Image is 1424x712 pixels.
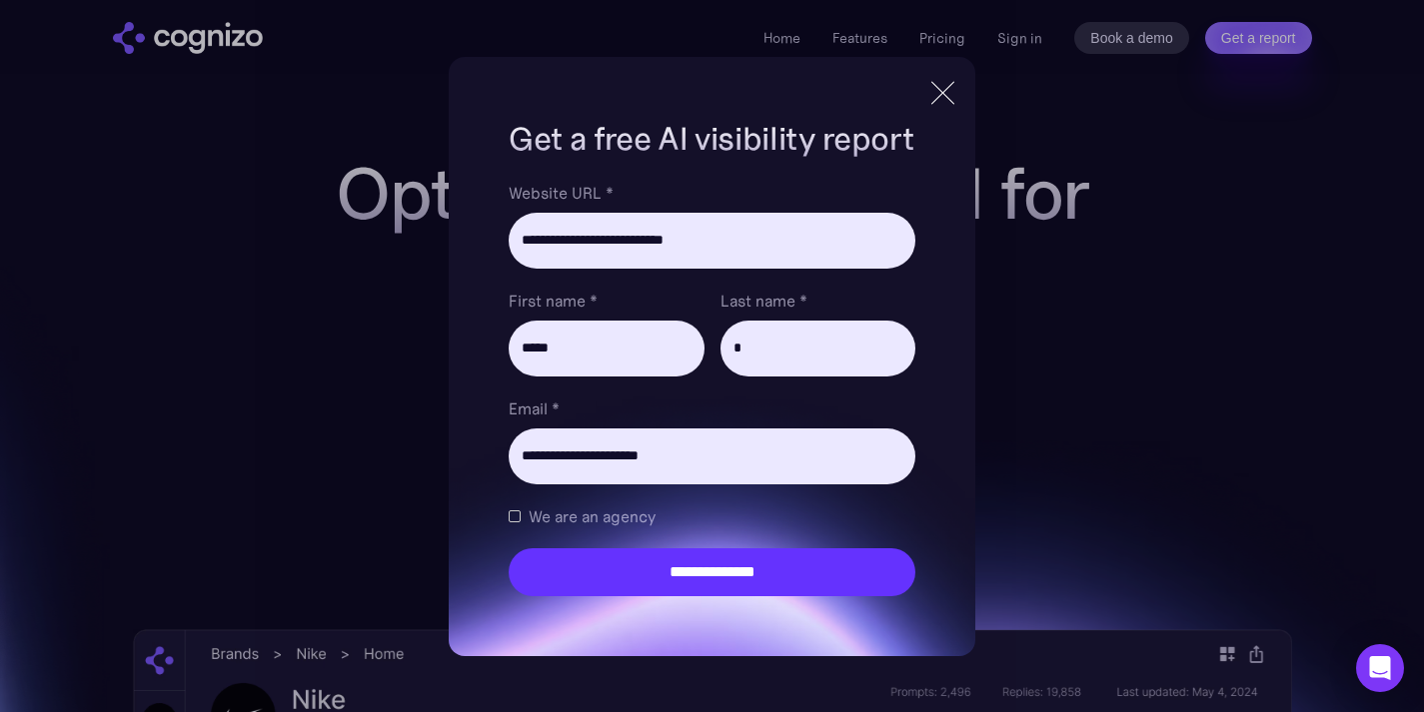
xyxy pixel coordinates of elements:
[529,504,656,528] span: We are an agency
[509,181,914,205] label: Website URL *
[1356,644,1404,692] div: Open Intercom Messenger
[509,289,704,313] label: First name *
[509,181,914,596] form: Brand Report Form
[509,117,914,161] h1: Get a free AI visibility report
[509,396,914,420] label: Email *
[720,289,915,313] label: Last name *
